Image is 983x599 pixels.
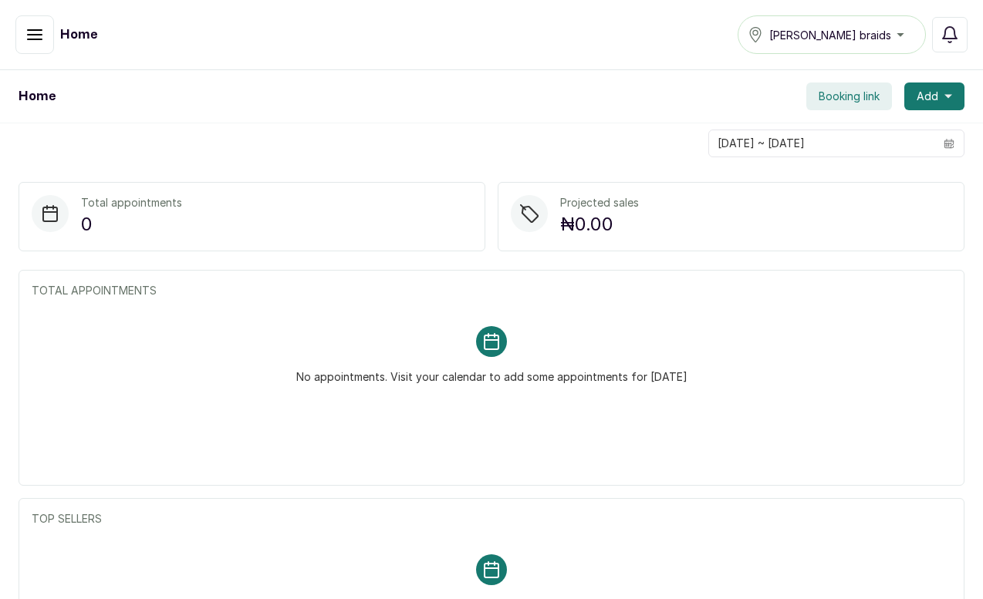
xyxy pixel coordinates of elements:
p: TOP SELLERS [32,511,951,527]
span: Booking link [819,89,880,104]
button: Add [904,82,964,110]
p: No appointments. Visit your calendar to add some appointments for [DATE] [296,357,687,385]
p: 0 [81,210,182,238]
h1: Home [60,25,97,44]
h1: Home [19,87,56,106]
svg: calendar [944,138,954,149]
button: [PERSON_NAME] braids [738,15,926,54]
input: Select date [709,130,934,156]
button: Booking link [806,82,892,110]
span: Add [917,89,938,104]
p: Total appointments [81,195,182,210]
p: ₦0.00 [560,210,639,238]
span: [PERSON_NAME] braids [769,27,891,43]
p: Projected sales [560,195,639,210]
p: TOTAL APPOINTMENTS [32,283,951,298]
